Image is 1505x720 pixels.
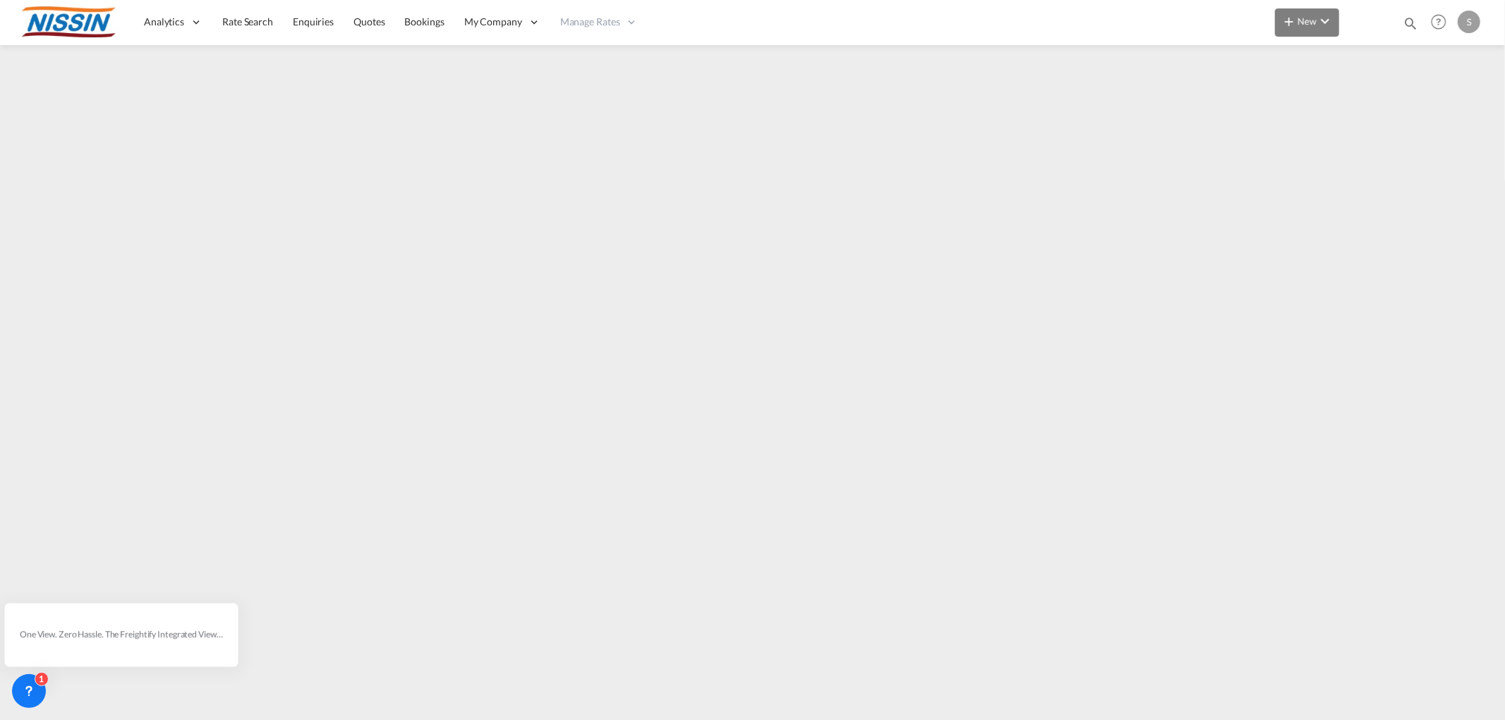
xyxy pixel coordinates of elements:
[1427,10,1458,35] div: Help
[222,16,273,28] span: Rate Search
[353,16,385,28] span: Quotes
[560,15,620,29] span: Manage Rates
[293,16,334,28] span: Enquiries
[405,16,445,28] span: Bookings
[1317,13,1334,30] md-icon: icon-chevron-down
[144,15,184,29] span: Analytics
[1281,16,1334,27] span: New
[1275,8,1339,37] button: icon-plus 400-fgNewicon-chevron-down
[1458,11,1480,33] div: S
[464,15,522,29] span: My Company
[1403,16,1418,31] md-icon: icon-magnify
[1427,10,1451,34] span: Help
[1403,16,1418,37] div: icon-magnify
[21,6,116,38] img: 485da9108dca11f0a63a77e390b9b49c.jpg
[1281,13,1298,30] md-icon: icon-plus 400-fg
